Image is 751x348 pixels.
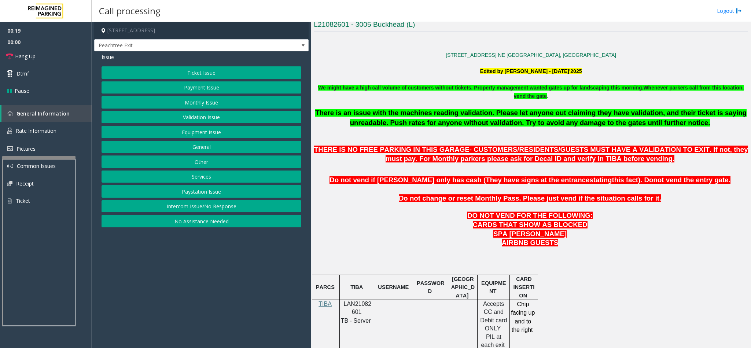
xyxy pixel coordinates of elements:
span: Issue [102,53,114,61]
button: Equipment Issue [102,126,301,138]
a: TIBA [319,301,332,307]
a: Logout [717,7,742,15]
span: CARD INSERTION [513,276,534,298]
span: TB - Server [341,318,371,324]
span: this fact). Do [612,176,653,184]
img: 'icon' [7,146,13,151]
span: Do not change or reset Monthly Pass. Please just vend if the situation calls for it. [399,194,661,202]
button: Monthly Issue [102,96,301,109]
span: Peachtree Exit [95,40,266,51]
span: SPA [PERSON_NAME] [493,230,567,238]
span: . [514,85,744,99]
span: There is an issue with the machines reading validation. Please let anyone out claiming they have ... [315,109,747,127]
span: Pause [15,87,29,95]
button: Intercom Issue/No Response [102,200,301,213]
span: Chip facing up and to the right [511,301,535,333]
button: No Assistance Needed [102,215,301,227]
span: PASSWORD [417,280,445,294]
img: logout [736,7,742,15]
h4: [STREET_ADDRESS] [94,22,309,39]
b: Whenever parkers call from this location, vend the gate [514,85,744,99]
h3: Call processing [95,2,164,20]
span: USERNAME [378,284,409,290]
h3: L21082601 - 3005 Buckhead (L) [314,20,748,32]
span: Dtmf [16,70,29,77]
span: PARCS [316,284,335,290]
button: Other [102,155,301,168]
span: We might have a high call volume of customers without tickets. Property management wanted gates u... [318,85,643,91]
button: Paystation Issue [102,185,301,198]
span: Do not vend if [PERSON_NAME] only has cash (They have signs at the entrance [330,176,589,184]
button: Ticket Issue [102,66,301,79]
span: CARDS THAT SHOW AS BLOCKED [473,221,588,228]
span: [GEOGRAPHIC_DATA] [451,276,475,298]
button: General [102,141,301,153]
span: Hang Up [15,52,36,60]
span: THERE IS NO FREE PARKING IN THIS GARAGE- CUSTOMERS/RESIDENTS/GUESTS MUST HAVE A VALIDATION TO EXI... [314,146,748,162]
img: 'icon' [7,111,13,116]
img: 'icon' [7,128,12,134]
span: stating [589,176,612,184]
b: Edited by [PERSON_NAME] - [DATE]'2025 [480,68,582,74]
span: AIRBNB GUESTS [502,239,558,246]
span: Pictures [16,145,36,152]
span: PIL at each exit [481,334,505,348]
span: Rate Information [16,127,56,134]
span: General Information [16,110,70,117]
button: Services [102,171,301,183]
span: not vend the entry gate. [653,176,730,184]
span: DO NOT VEND FOR THE FOLLOWING: [467,212,593,219]
button: Payment Issue [102,81,301,94]
span: TIBA [350,284,363,290]
a: General Information [1,105,92,122]
a: [STREET_ADDRESS] NE [GEOGRAPHIC_DATA], [GEOGRAPHIC_DATA] [446,52,616,58]
span: EQUIPMENT [481,280,506,294]
button: Validation Issue [102,111,301,124]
